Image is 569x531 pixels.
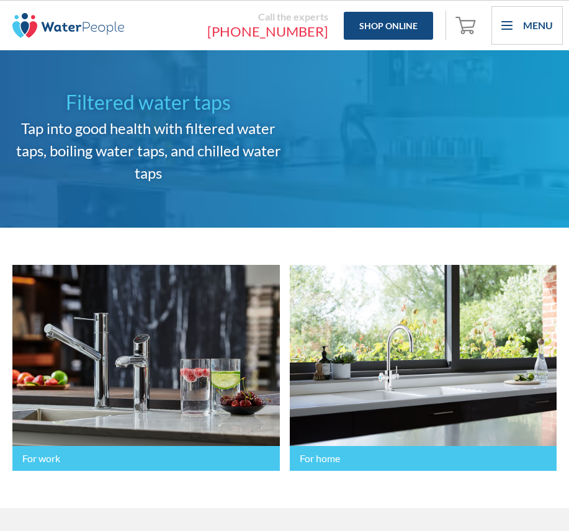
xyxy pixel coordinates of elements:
a: [PHONE_NUMBER] [137,23,328,40]
h1: Filtered water taps [12,87,285,117]
h2: Tap into good health with filtered water taps, boiling water taps, and chilled water taps [12,117,285,184]
img: shopping cart [455,15,479,35]
div: Call the experts [137,11,328,23]
a: Shop Online [344,12,433,40]
div: menu [491,6,563,45]
img: The Water People [12,13,124,38]
div: Menu [523,18,553,33]
a: Open empty cart [452,11,482,40]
